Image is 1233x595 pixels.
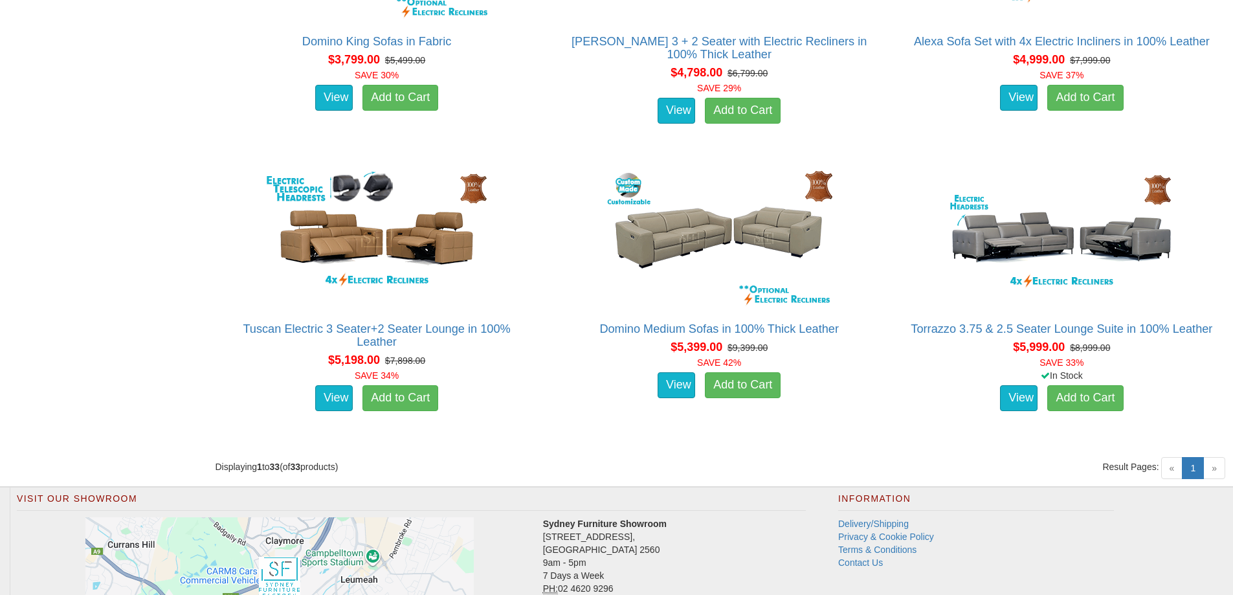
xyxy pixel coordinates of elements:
[898,369,1226,382] div: In Stock
[572,35,867,61] a: [PERSON_NAME] 3 + 2 Seater with Electric Recliners in 100% Thick Leather
[599,322,839,335] a: Domino Medium Sofas in 100% Thick Leather
[945,167,1178,309] img: Torrazzo 3.75 & 2.5 Seater Lounge Suite in 100% Leather
[603,167,836,309] img: Domino Medium Sofas in 100% Thick Leather
[705,98,781,124] a: Add to Cart
[1000,385,1038,411] a: View
[728,342,768,353] del: $9,399.00
[911,322,1212,335] a: Torrazzo 3.75 & 2.5 Seater Lounge Suite in 100% Leather
[362,85,438,111] a: Add to Cart
[355,370,399,381] font: SAVE 34%
[385,55,425,65] del: $5,499.00
[328,354,380,366] span: $5,198.00
[205,460,719,473] div: Displaying to (of products)
[1203,457,1225,479] span: »
[705,372,781,398] a: Add to Cart
[728,68,768,78] del: $6,799.00
[671,66,722,79] span: $4,798.00
[1102,460,1159,473] span: Result Pages:
[838,544,916,555] a: Terms & Conditions
[385,355,425,366] del: $7,898.00
[17,494,806,511] h2: Visit Our Showroom
[1161,457,1183,479] span: «
[328,53,380,66] span: $3,799.00
[1070,55,1110,65] del: $7,999.00
[1013,53,1065,66] span: $4,999.00
[914,35,1210,48] a: Alexa Sofa Set with 4x Electric Incliners in 100% Leather
[270,462,280,472] strong: 33
[243,322,510,348] a: Tuscan Electric 3 Seater+2 Seater Lounge in 100% Leather
[1047,385,1123,411] a: Add to Cart
[543,519,667,529] strong: Sydney Furniture Showroom
[257,462,262,472] strong: 1
[838,532,934,542] a: Privacy & Cookie Policy
[1013,341,1065,354] span: $5,999.00
[1039,357,1083,368] font: SAVE 33%
[671,341,722,354] span: $5,399.00
[290,462,300,472] strong: 33
[838,557,883,568] a: Contact Us
[838,519,909,529] a: Delivery/Shipping
[260,167,493,309] img: Tuscan Electric 3 Seater+2 Seater Lounge in 100% Leather
[1047,85,1123,111] a: Add to Cart
[315,85,353,111] a: View
[355,70,399,80] font: SAVE 30%
[315,385,353,411] a: View
[543,583,558,594] abbr: Phone
[658,98,695,124] a: View
[302,35,451,48] a: Domino King Sofas in Fabric
[1182,457,1204,479] a: 1
[1000,85,1038,111] a: View
[362,385,438,411] a: Add to Cart
[1039,70,1083,80] font: SAVE 37%
[697,83,741,93] font: SAVE 29%
[1070,342,1110,353] del: $8,999.00
[697,357,741,368] font: SAVE 42%
[658,372,695,398] a: View
[838,494,1114,511] h2: Information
